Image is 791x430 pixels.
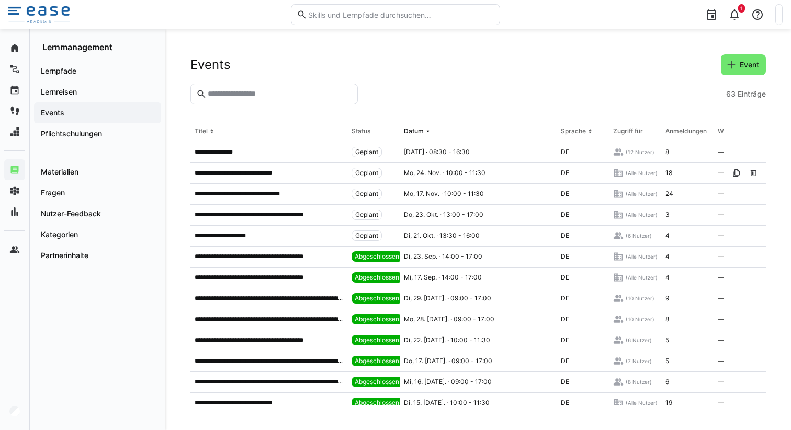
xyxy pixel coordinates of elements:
span: DE [561,378,569,386]
span: DE [561,169,569,177]
span: 4 [665,231,670,240]
span: 5 [665,357,669,365]
span: 3 [665,211,670,219]
span: DE [561,190,569,198]
span: — [718,273,724,282]
span: — [718,252,724,261]
span: (6 Nutzer) [626,232,652,239]
span: DE [561,252,569,261]
div: Titel [195,127,208,135]
span: Mi, 16. [DATE]. · 09:00 - 17:00 [404,378,492,386]
span: — [718,211,724,219]
button: Event [721,54,766,75]
span: 4 [665,252,670,261]
span: (6 Nutzer) [626,336,652,344]
span: (10 Nutzer) [626,295,654,302]
span: (Alle Nutzer) [626,253,658,260]
span: [DATE] · 08:30 - 16:30 [404,148,470,156]
span: Mo, 17. Nov. · 10:00 - 11:30 [404,190,484,198]
span: 4 [665,273,670,282]
span: Di, 22. [DATE]. · 10:00 - 11:30 [404,336,490,344]
span: DE [561,294,569,303]
span: (7 Nutzer) [626,357,652,365]
span: DE [561,273,569,282]
span: (Alle Nutzer) [626,274,658,281]
span: 18 [665,169,672,177]
span: DE [561,211,569,219]
span: 9 [665,294,669,303]
span: Abgeschlossen [355,336,399,344]
span: Geplant [355,148,378,156]
span: (Alle Nutzer) [626,399,658,406]
span: Geplant [355,190,378,198]
span: — [718,148,724,156]
div: Warteliste [718,127,748,135]
span: 8 [665,148,669,156]
span: 5 [665,336,669,344]
span: DE [561,148,569,156]
span: Di, 21. Okt. · 13:30 - 16:00 [404,231,480,240]
span: 24 [665,190,673,198]
span: — [718,336,724,344]
span: DE [561,399,569,407]
span: Mo, 24. Nov. · 10:00 - 11:30 [404,169,485,177]
span: DE [561,336,569,344]
span: Abgeschlossen [355,273,399,282]
span: Abgeschlossen [355,315,399,323]
div: Sprache [561,127,586,135]
span: Di, 15. [DATE]. · 10:00 - 11:30 [404,399,490,407]
span: Event [738,60,761,70]
span: 8 [665,315,669,323]
span: 1 [740,5,743,11]
span: Geplant [355,231,378,240]
span: Mi, 17. Sep. · 14:00 - 17:00 [404,273,482,282]
span: DE [561,315,569,323]
span: Do, 23. Okt. · 13:00 - 17:00 [404,211,483,219]
span: Geplant [355,169,378,177]
span: (Alle Nutzer) [626,169,658,177]
span: — [718,190,724,198]
span: (8 Nutzer) [626,378,652,386]
span: — [718,169,724,177]
span: — [718,378,724,386]
span: Abgeschlossen [355,399,399,407]
span: (12 Nutzer) [626,148,654,156]
span: (Alle Nutzer) [626,190,658,197]
span: Abgeschlossen [355,357,399,365]
div: Status [352,127,370,135]
span: (10 Nutzer) [626,316,654,323]
span: 63 [726,89,736,99]
span: Abgeschlossen [355,294,399,303]
span: Di, 29. [DATE]. · 09:00 - 17:00 [404,294,491,303]
span: Geplant [355,211,378,219]
span: — [718,231,724,240]
span: DE [561,357,569,365]
span: DE [561,231,569,240]
span: — [718,315,724,323]
div: Datum [404,127,424,135]
span: Di, 23. Sep. · 14:00 - 17:00 [404,252,482,261]
span: 6 [665,378,669,386]
span: — [718,399,724,407]
span: Einträge [738,89,766,99]
input: Skills und Lernpfade durchsuchen… [307,10,494,19]
span: Mo, 28. [DATE]. · 09:00 - 17:00 [404,315,494,323]
span: Do, 17. [DATE]. · 09:00 - 17:00 [404,357,492,365]
div: Anmeldungen [665,127,707,135]
div: Zugriff für [613,127,643,135]
span: — [718,294,724,303]
span: 19 [665,399,672,407]
h2: Events [190,57,231,73]
span: (Alle Nutzer) [626,211,658,218]
span: — [718,357,724,365]
span: Abgeschlossen [355,252,399,261]
span: Abgeschlossen [355,378,399,386]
